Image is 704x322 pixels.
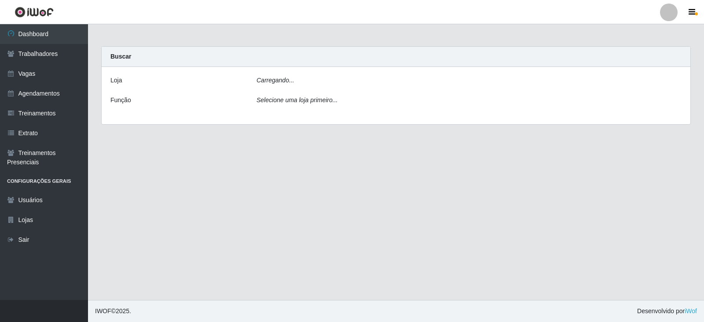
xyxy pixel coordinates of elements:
a: iWof [685,307,697,315]
label: Função [110,96,131,105]
i: Carregando... [257,77,294,84]
img: CoreUI Logo [15,7,54,18]
span: © 2025 . [95,307,131,316]
label: Loja [110,76,122,85]
i: Selecione uma loja primeiro... [257,96,337,104]
strong: Buscar [110,53,131,60]
span: Desenvolvido por [637,307,697,316]
span: IWOF [95,307,111,315]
